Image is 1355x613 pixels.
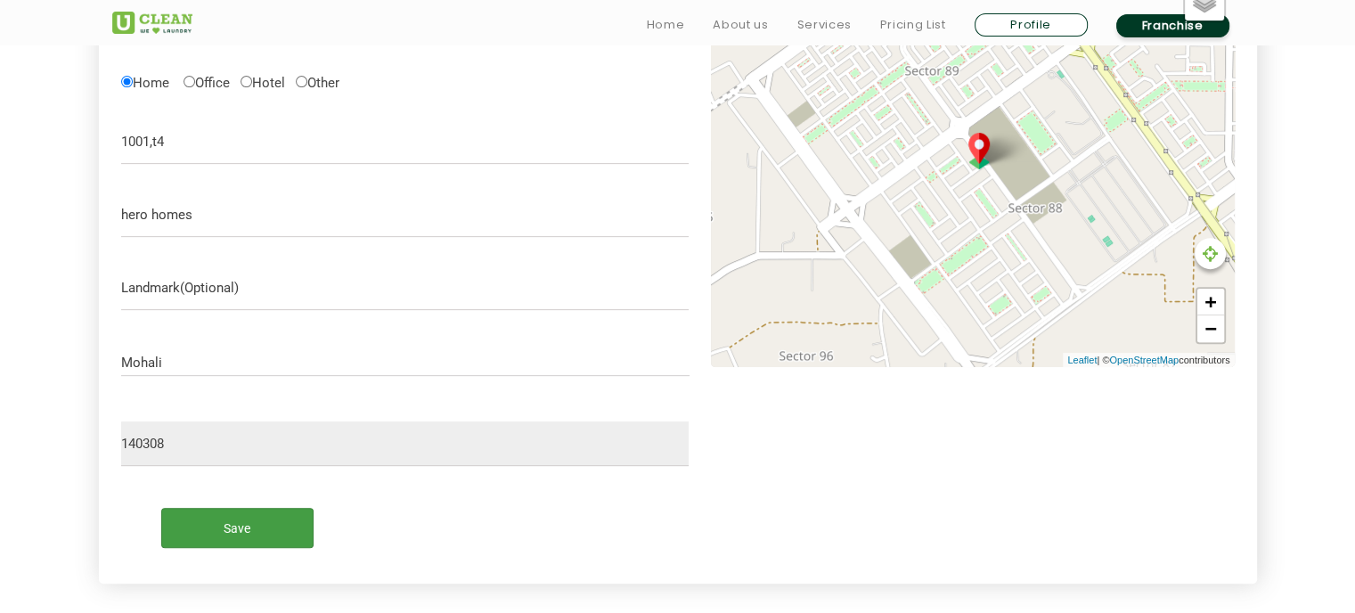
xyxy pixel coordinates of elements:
a: Leaflet [1067,353,1097,368]
input: Post Code [121,421,690,466]
a: About us [713,14,768,36]
a: Zoom out [1197,315,1224,342]
input: Home [121,76,133,87]
input: Office [184,76,195,87]
label: Home [121,72,169,91]
a: Home [647,14,685,36]
label: Hotel [241,72,285,91]
a: Franchise [1116,14,1229,37]
input: Other [296,76,307,87]
a: Zoom in [1197,289,1224,315]
label: Office [184,72,230,91]
input: Save [161,508,314,548]
div: | © contributors [1063,353,1234,368]
input: Landmark(Optional) [121,266,690,310]
img: UClean Laundry and Dry Cleaning [112,12,192,34]
input: House-No. / Flat-No. [121,119,690,164]
input: City [121,356,690,371]
a: Pricing List [880,14,946,36]
input: Street / Road [121,192,690,237]
a: Services [796,14,851,36]
a: OpenStreetMap [1109,353,1179,368]
label: Other [296,72,339,91]
a: Profile [975,13,1088,37]
input: Hotel [241,76,252,87]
